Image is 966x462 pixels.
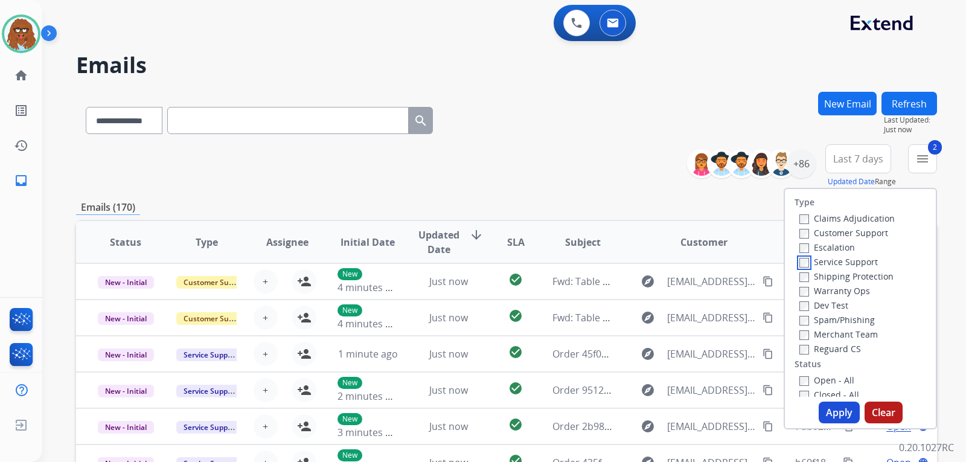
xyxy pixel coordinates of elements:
input: Reguard CS [799,345,809,355]
button: Last 7 days [825,144,891,173]
label: Status [795,358,821,370]
label: Closed - All [799,389,859,400]
label: Claims Adjudication [799,213,895,224]
mat-icon: explore [641,383,655,397]
mat-icon: home [14,68,28,83]
input: Shipping Protection [799,272,809,282]
span: Assignee [266,235,309,249]
span: 4 minutes ago [337,281,402,294]
span: New - Initial [98,312,154,325]
span: Subject [565,235,601,249]
span: New - Initial [98,348,154,361]
span: Just now [429,275,468,288]
span: Customer Support [176,276,255,289]
button: New Email [818,92,877,115]
mat-icon: check_circle [508,417,523,432]
mat-icon: content_copy [763,421,773,432]
p: Emails (170) [76,200,140,215]
span: + [263,347,268,361]
h2: Emails [76,53,937,77]
span: Last Updated: [884,115,937,125]
mat-icon: menu [915,152,930,166]
mat-icon: person_add [297,310,312,325]
input: Customer Support [799,229,809,239]
span: [EMAIL_ADDRESS][DOMAIN_NAME] [667,419,755,434]
mat-icon: content_copy [763,312,773,323]
span: 1 minute ago [338,347,398,361]
p: New [337,304,362,316]
span: Just now [884,125,937,135]
span: Fwd: Table repair [552,311,630,324]
label: Spam/Phishing [799,314,875,326]
img: avatar [4,17,38,51]
label: Shipping Protection [799,271,894,282]
mat-icon: content_copy [763,276,773,287]
mat-icon: content_copy [763,348,773,359]
input: Merchant Team [799,330,809,340]
input: Escalation [799,243,809,253]
p: New [337,413,362,425]
mat-icon: check_circle [508,345,523,359]
mat-icon: arrow_downward [469,228,484,242]
label: Warranty Ops [799,285,870,297]
mat-icon: person_add [297,274,312,289]
span: 3 minutes ago [337,426,402,439]
mat-icon: content_copy [763,385,773,396]
span: + [263,310,268,325]
mat-icon: list_alt [14,103,28,118]
span: 2 [928,140,942,155]
span: Order 9512853392 [552,383,636,397]
span: New - Initial [98,385,154,397]
mat-icon: explore [641,419,655,434]
mat-icon: check_circle [508,309,523,323]
span: Customer [680,235,728,249]
mat-icon: explore [641,310,655,325]
label: Open - All [799,374,854,386]
mat-icon: inbox [14,173,28,188]
mat-icon: explore [641,347,655,361]
span: Initial Date [341,235,395,249]
button: + [254,342,278,366]
mat-icon: history [14,138,28,153]
span: [EMAIL_ADDRESS][PERSON_NAME][PERSON_NAME][DOMAIN_NAME] [667,274,755,289]
span: New - Initial [98,421,154,434]
span: New - Initial [98,276,154,289]
span: Fwd: Table repair [552,275,630,288]
mat-icon: search [414,114,428,128]
span: Just now [429,311,468,324]
label: Customer Support [799,227,888,239]
span: SLA [507,235,525,249]
span: Customer Support [176,312,255,325]
span: Updated Date [418,228,459,257]
input: Service Support [799,258,809,268]
button: Refresh [881,92,937,115]
label: Dev Test [799,300,848,311]
span: Type [196,235,218,249]
span: Last 7 days [833,156,883,161]
span: Just now [429,383,468,397]
label: Reguard CS [799,343,861,355]
span: Order 2b98aaf7-4a13-44f0-bdbd-a05202900d35 [552,420,767,433]
p: New [337,449,362,461]
mat-icon: person_add [297,419,312,434]
p: New [337,268,362,280]
mat-icon: explore [641,274,655,289]
input: Closed - All [799,391,809,400]
button: Updated Date [828,177,875,187]
span: Just now [429,420,468,433]
label: Service Support [799,256,878,268]
label: Merchant Team [799,329,878,340]
button: + [254,378,278,402]
button: 2 [908,144,937,173]
input: Warranty Ops [799,287,809,297]
mat-icon: check_circle [508,381,523,396]
button: Clear [865,402,903,423]
span: Just now [429,347,468,361]
input: Open - All [799,376,809,386]
span: Status [110,235,141,249]
input: Claims Adjudication [799,214,809,224]
span: Service Support [176,385,245,397]
span: [EMAIL_ADDRESS][PERSON_NAME][PERSON_NAME][DOMAIN_NAME] [667,310,755,325]
input: Spam/Phishing [799,316,809,326]
label: Type [795,196,814,208]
